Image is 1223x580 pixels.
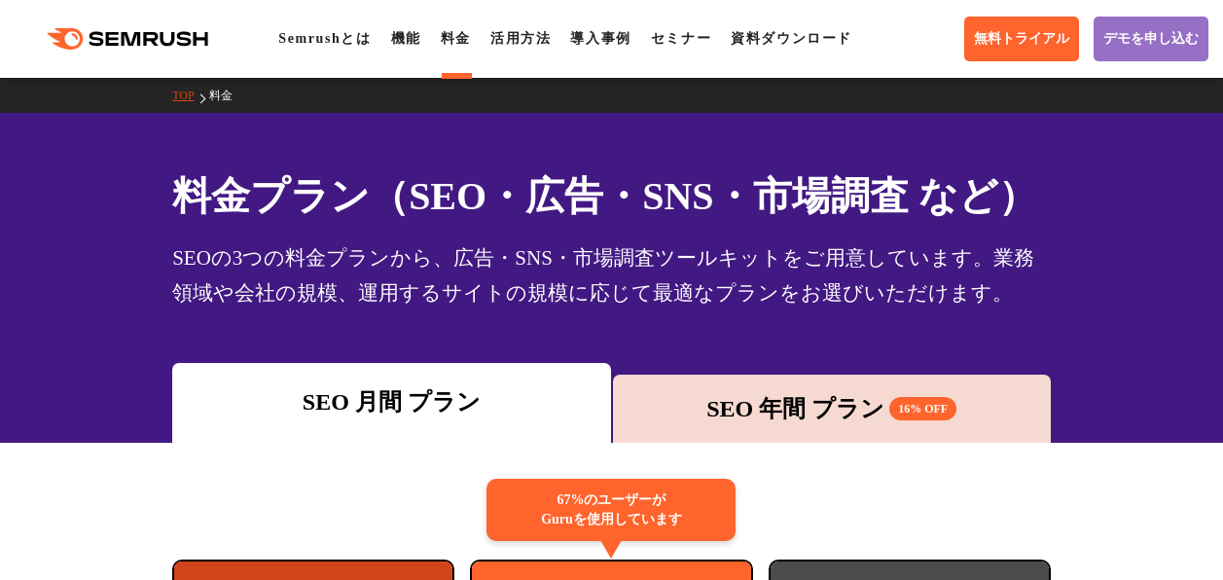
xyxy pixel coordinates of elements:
[889,397,956,420] span: 16% OFF
[391,31,421,46] a: 機能
[651,31,711,46] a: セミナー
[974,30,1069,48] span: 無料トライアル
[441,31,471,46] a: 料金
[172,167,1051,225] h1: 料金プラン（SEO・広告・SNS・市場調査 など）
[1094,17,1208,61] a: デモを申し込む
[486,479,736,541] div: 67%のユーザーが Guruを使用しています
[209,89,247,102] a: 料金
[182,384,600,419] div: SEO 月間 プラン
[172,240,1051,310] div: SEOの3つの料金プランから、広告・SNS・市場調査ツールキットをご用意しています。業務領域や会社の規模、運用するサイトの規模に応じて最適なプランをお選びいただけます。
[1103,30,1199,48] span: デモを申し込む
[623,391,1041,426] div: SEO 年間 プラン
[964,17,1079,61] a: 無料トライアル
[570,31,630,46] a: 導入事例
[172,89,208,102] a: TOP
[731,31,852,46] a: 資料ダウンロード
[490,31,551,46] a: 活用方法
[278,31,371,46] a: Semrushとは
